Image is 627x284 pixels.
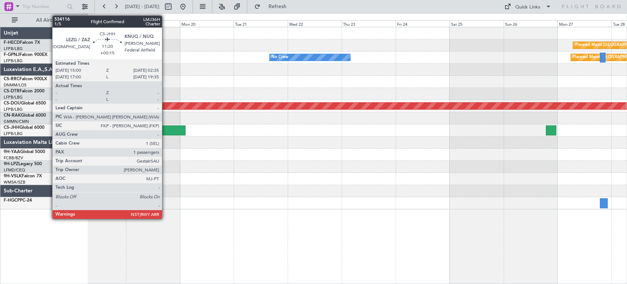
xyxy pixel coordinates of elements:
[4,101,46,106] a: CS-DOUGlobal 6500
[4,53,47,57] a: F-GPNJFalcon 900EX
[4,125,44,130] a: CS-JHHGlobal 6000
[501,1,555,13] button: Quick Links
[4,174,42,178] a: 9H-VSLKFalcon 7X
[4,89,44,93] a: CS-DTRFalcon 2000
[4,198,20,203] span: F-HGCP
[450,20,504,27] div: Sat 25
[4,180,25,185] a: WMSA/SZB
[4,150,20,154] span: 9H-YAA
[557,20,611,27] div: Mon 27
[125,3,159,10] span: [DATE] - [DATE]
[4,107,23,112] a: LFPB/LBG
[4,89,19,93] span: CS-DTR
[4,40,40,45] a: F-HECDFalcon 7X
[72,20,126,27] div: Sat 18
[288,20,342,27] div: Wed 22
[4,162,18,166] span: 9H-LPZ
[4,174,22,178] span: 9H-VSLK
[4,167,25,173] a: LFMD/CEQ
[342,20,396,27] div: Thu 23
[4,95,23,100] a: LFPB/LBG
[504,20,558,27] div: Sun 26
[4,77,47,81] a: CS-RRCFalcon 900LX
[271,52,288,63] div: No Crew
[4,101,21,106] span: CS-DOU
[19,18,78,23] span: All Aircraft
[4,113,46,118] a: CN-RAKGlobal 6000
[4,150,45,154] a: 9H-YAAGlobal 5000
[4,113,21,118] span: CN-RAK
[4,77,19,81] span: CS-RRC
[4,53,19,57] span: F-GPNJ
[4,162,42,166] a: 9H-LPZLegacy 500
[396,20,450,27] div: Fri 24
[4,40,20,45] span: F-HECD
[251,1,295,13] button: Refresh
[234,20,288,27] div: Tue 21
[4,46,23,52] a: LFPB/LBG
[22,1,65,12] input: Trip Number
[262,4,293,9] span: Refresh
[4,58,23,64] a: LFPB/LBG
[515,4,540,11] div: Quick Links
[4,131,23,136] a: LFPB/LBG
[4,82,26,88] a: DNMM/LOS
[126,20,180,27] div: Sun 19
[4,155,23,161] a: FCBB/BZV
[89,15,101,21] div: [DATE]
[180,20,234,27] div: Mon 20
[4,125,19,130] span: CS-JHH
[8,14,80,26] button: All Aircraft
[4,119,29,124] a: GMMN/CMN
[4,198,32,203] a: F-HGCPPC-24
